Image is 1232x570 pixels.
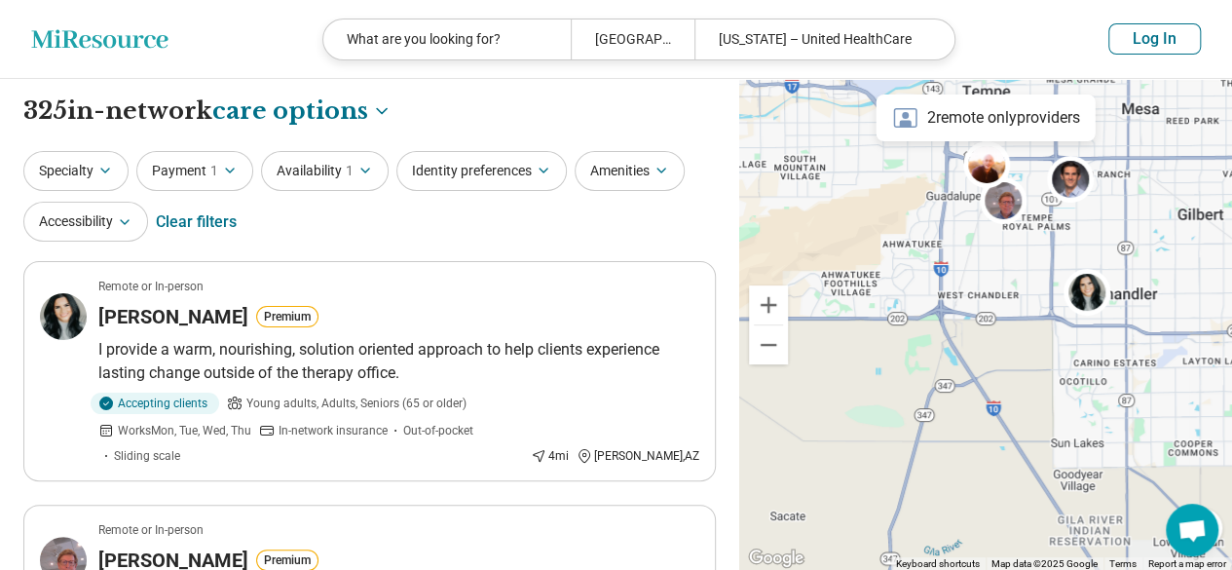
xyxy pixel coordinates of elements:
div: Open chat [1166,504,1218,556]
a: Report a map error [1148,558,1226,569]
div: Accepting clients [91,393,219,414]
button: Availability1 [261,151,389,191]
button: Care options [212,95,392,128]
div: 4 mi [531,447,569,465]
h1: 325 in-network [23,95,392,128]
div: Clear filters [156,199,237,246]
span: 1 [210,161,218,181]
div: [GEOGRAPHIC_DATA] [571,19,694,59]
button: Zoom out [749,325,788,364]
div: [PERSON_NAME] , AZ [577,447,699,465]
div: What are you looking for? [323,19,571,59]
a: Terms (opens in new tab) [1109,558,1137,569]
button: Accessibility [23,202,148,242]
span: Map data ©2025 Google [991,558,1098,569]
span: 1 [346,161,354,181]
span: Works Mon, Tue, Wed, Thu [118,422,251,439]
p: I provide a warm, nourishing, solution oriented approach to help clients experience lasting chang... [98,338,699,385]
button: Specialty [23,151,129,191]
span: Young adults, Adults, Seniors (65 or older) [246,395,467,412]
button: Amenities [575,151,685,191]
div: 2 remote only providers [877,95,1096,141]
button: Log In [1108,23,1201,55]
p: Remote or In-person [98,521,204,539]
button: Zoom in [749,285,788,324]
span: Sliding scale [114,447,180,465]
div: [US_STATE] – United HealthCare [694,19,942,59]
span: Out-of-pocket [403,422,473,439]
button: Payment1 [136,151,253,191]
button: Premium [256,306,318,327]
p: Remote or In-person [98,278,204,295]
h3: [PERSON_NAME] [98,303,248,330]
span: In-network insurance [279,422,388,439]
span: care options [212,95,368,128]
button: Identity preferences [396,151,567,191]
